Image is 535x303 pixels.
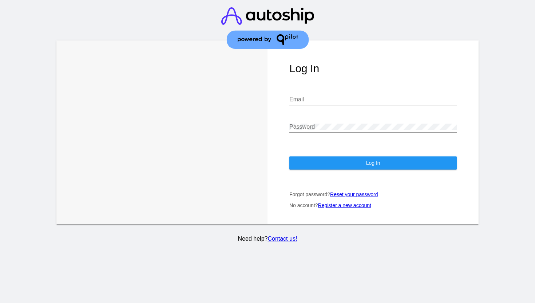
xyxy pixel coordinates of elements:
[267,236,297,242] a: Contact us!
[289,96,457,103] input: Email
[366,160,380,166] span: Log In
[289,156,457,170] button: Log In
[55,236,480,242] p: Need help?
[330,191,378,197] a: Reset your password
[289,191,457,197] p: Forgot password?
[318,202,371,208] a: Register a new account
[289,62,457,75] h1: Log In
[289,202,457,208] p: No account?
